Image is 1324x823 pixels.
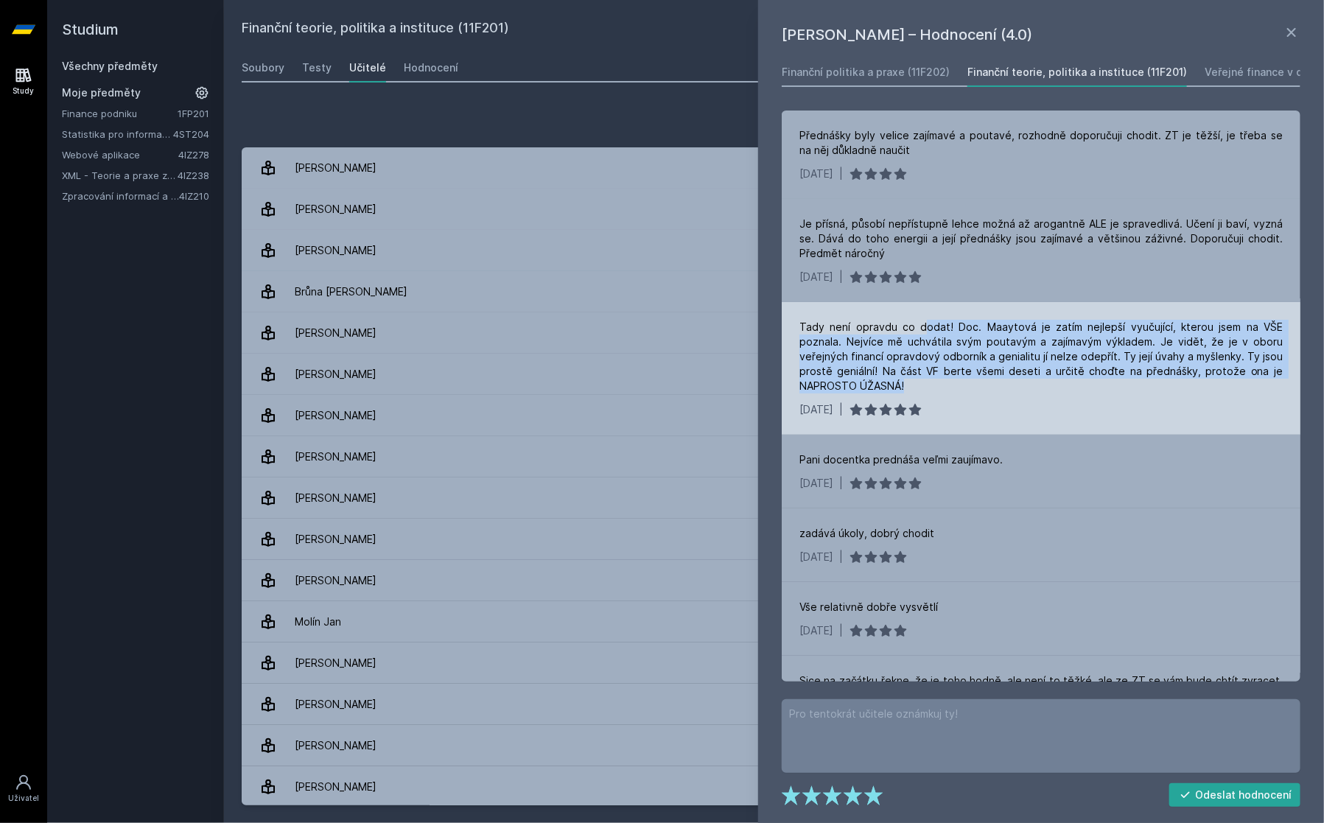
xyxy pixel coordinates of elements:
[799,320,1283,393] div: Tady není opravdu co dodat! Doc. Maaytová je zatím nejlepší vyučující, kterou jsem na VŠE poznala...
[799,217,1283,261] div: Je přísná, působí nepřístupně lehce možná až arogantně ALE je spravedlivá. Učení ji baví, vyzná s...
[295,731,376,760] div: [PERSON_NAME]
[799,526,934,541] div: zadává úkoly, dobrý chodit
[839,270,843,284] div: |
[295,648,376,678] div: [PERSON_NAME]
[242,560,1306,601] a: [PERSON_NAME] 4 hodnocení 3.5
[62,106,178,121] a: Finance podniku
[3,766,44,811] a: Uživatel
[302,60,332,75] div: Testy
[242,395,1306,436] a: [PERSON_NAME] 1 hodnocení 4.0
[178,169,209,181] a: 4IZ238
[62,127,173,141] a: Statistika pro informatiky
[242,477,1306,519] a: [PERSON_NAME] 63 hodnocení 4.0
[1169,783,1301,807] button: Odeslat hodnocení
[404,60,458,75] div: Hodnocení
[242,53,284,83] a: Soubory
[242,684,1306,725] a: [PERSON_NAME] 7 hodnocení 4.3
[8,793,39,804] div: Uživatel
[799,550,833,564] div: [DATE]
[242,519,1306,560] a: [PERSON_NAME] 36 hodnocení 3.1
[13,85,35,97] div: Study
[62,60,158,72] a: Všechny předměty
[302,53,332,83] a: Testy
[242,60,284,75] div: Soubory
[178,149,209,161] a: 4IZ278
[349,53,386,83] a: Učitelé
[242,725,1306,766] a: [PERSON_NAME] 2 hodnocení 3.5
[179,190,209,202] a: 4IZ210
[62,168,178,183] a: XML - Teorie a praxe značkovacích jazyků
[295,195,376,224] div: [PERSON_NAME]
[242,271,1306,312] a: Brůna [PERSON_NAME]
[173,128,209,140] a: 4ST204
[839,476,843,491] div: |
[178,108,209,119] a: 1FP201
[799,402,833,417] div: [DATE]
[799,623,833,638] div: [DATE]
[839,402,843,417] div: |
[242,230,1306,271] a: [PERSON_NAME] 2 hodnocení 1.5
[295,607,341,637] div: Molín Jan
[799,270,833,284] div: [DATE]
[242,766,1306,808] a: [PERSON_NAME] 4 hodnocení 3.3
[295,566,376,595] div: [PERSON_NAME]
[62,85,141,100] span: Moje předměty
[242,189,1306,230] a: [PERSON_NAME]
[839,623,843,638] div: |
[242,147,1306,189] a: [PERSON_NAME] 1 hodnocení 5.0
[242,642,1306,684] a: [PERSON_NAME] 7 hodnocení 5.0
[295,318,376,348] div: [PERSON_NAME]
[62,147,178,162] a: Webové aplikace
[295,277,407,307] div: Brůna [PERSON_NAME]
[295,153,376,183] div: [PERSON_NAME]
[62,189,179,203] a: Zpracování informací a znalostí
[295,360,376,389] div: [PERSON_NAME]
[295,483,376,513] div: [PERSON_NAME]
[242,312,1306,354] a: [PERSON_NAME] 6 hodnocení 3.5
[349,60,386,75] div: Učitelé
[3,59,44,104] a: Study
[295,772,376,802] div: [PERSON_NAME]
[799,452,1003,467] div: Pani docentka prednáša veľmi zaujímavo.
[295,525,376,554] div: [PERSON_NAME]
[242,436,1306,477] a: [PERSON_NAME] 1 hodnocení 5.0
[799,167,833,181] div: [DATE]
[295,690,376,719] div: [PERSON_NAME]
[839,550,843,564] div: |
[295,236,376,265] div: [PERSON_NAME]
[839,167,843,181] div: |
[295,442,376,472] div: [PERSON_NAME]
[799,673,1283,718] div: Sice na začátku řekne, že je toho hodně, ale není to těžké, ale ze ZT se vám bude chtít zvracet. ...
[242,601,1306,642] a: Molín Jan 1 hodnocení 5.0
[799,600,938,614] div: Vše relativně dobře vysvětlí
[799,128,1283,158] div: Přednášky byly velice zajímavé a poutavé, rozhodně doporučuji chodit. ZT je těžší, je třeba se na...
[295,401,376,430] div: [PERSON_NAME]
[242,18,1141,41] h2: Finanční teorie, politika a instituce (11F201)
[799,476,833,491] div: [DATE]
[242,354,1306,395] a: [PERSON_NAME] 3 hodnocení 3.3
[404,53,458,83] a: Hodnocení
